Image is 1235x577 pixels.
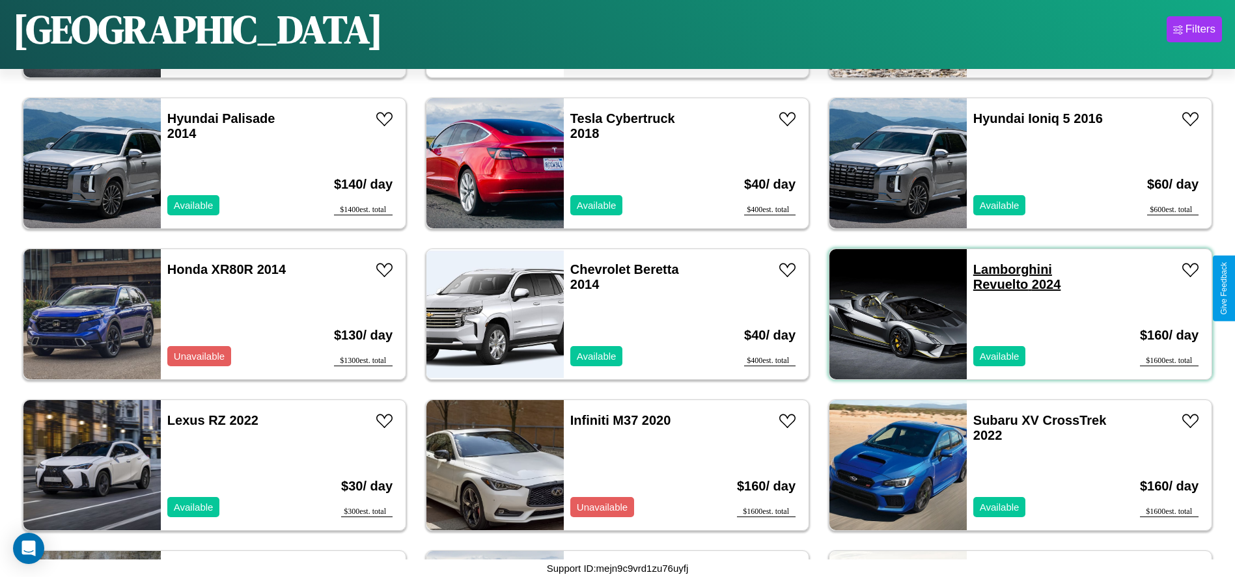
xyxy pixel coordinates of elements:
div: $ 1600 est. total [737,507,796,517]
h3: $ 60 / day [1147,164,1199,205]
div: Give Feedback [1219,262,1228,315]
a: Hyundai Ioniq 5 2016 [973,111,1103,126]
a: Honda XR80R 2014 [167,262,286,276]
p: Available [577,196,617,214]
a: Infiniti M37 2020 [570,413,671,427]
p: Available [174,196,214,214]
a: Lamborghini Revuelto 2024 [973,262,1061,291]
a: Hyundai Palisade 2014 [167,111,275,141]
div: Open Intercom Messenger [13,533,44,564]
h1: [GEOGRAPHIC_DATA] [13,3,383,56]
p: Unavailable [577,498,628,516]
p: Unavailable [174,347,225,365]
div: $ 1600 est. total [1140,356,1199,366]
p: Available [980,196,1020,214]
a: Tesla Cybertruck 2018 [570,111,675,141]
div: $ 400 est. total [744,205,796,215]
h3: $ 160 / day [1140,315,1199,356]
h3: $ 140 / day [334,164,393,205]
a: Subaru XV CrossTrek 2022 [973,413,1107,442]
div: $ 300 est. total [341,507,393,517]
div: $ 1600 est. total [1140,507,1199,517]
h3: $ 160 / day [1140,466,1199,507]
div: Filters [1186,23,1215,36]
h3: $ 160 / day [737,466,796,507]
div: $ 1300 est. total [334,356,393,366]
p: Available [980,347,1020,365]
a: Lexus RZ 2022 [167,413,258,427]
h3: $ 40 / day [744,164,796,205]
p: Support ID: mejn9c9vrd1zu76uyfj [547,559,689,577]
h3: $ 130 / day [334,315,393,356]
button: Filters [1167,16,1222,42]
p: Available [174,498,214,516]
p: Available [980,498,1020,516]
a: Chevrolet Beretta 2014 [570,262,679,291]
h3: $ 30 / day [341,466,393,507]
div: $ 1400 est. total [334,205,393,215]
div: $ 400 est. total [744,356,796,366]
h3: $ 40 / day [744,315,796,356]
p: Available [577,347,617,365]
div: $ 600 est. total [1147,205,1199,215]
